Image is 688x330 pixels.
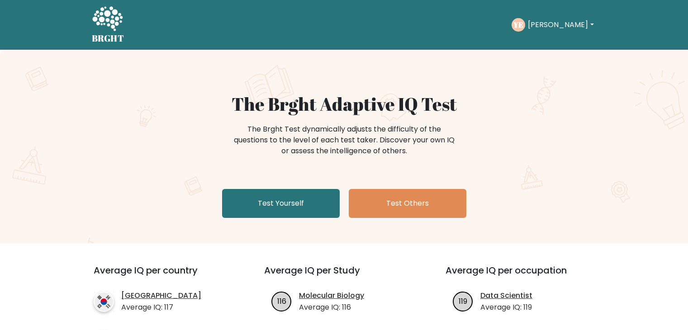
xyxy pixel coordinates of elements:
[264,265,424,287] h3: Average IQ per Study
[459,296,467,306] text: 119
[525,19,596,31] button: [PERSON_NAME]
[121,290,201,301] a: [GEOGRAPHIC_DATA]
[480,302,532,313] p: Average IQ: 119
[92,4,124,46] a: BRGHT
[446,265,605,287] h3: Average IQ per occupation
[121,302,201,313] p: Average IQ: 117
[349,189,466,218] a: Test Others
[94,265,232,287] h3: Average IQ per country
[513,19,523,30] text: YE
[94,292,114,312] img: country
[92,33,124,44] h5: BRGHT
[222,189,340,218] a: Test Yourself
[277,296,286,306] text: 116
[480,290,532,301] a: Data Scientist
[299,302,364,313] p: Average IQ: 116
[231,124,457,156] div: The Brght Test dynamically adjusts the difficulty of the questions to the level of each test take...
[299,290,364,301] a: Molecular Biology
[123,93,565,115] h1: The Brght Adaptive IQ Test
